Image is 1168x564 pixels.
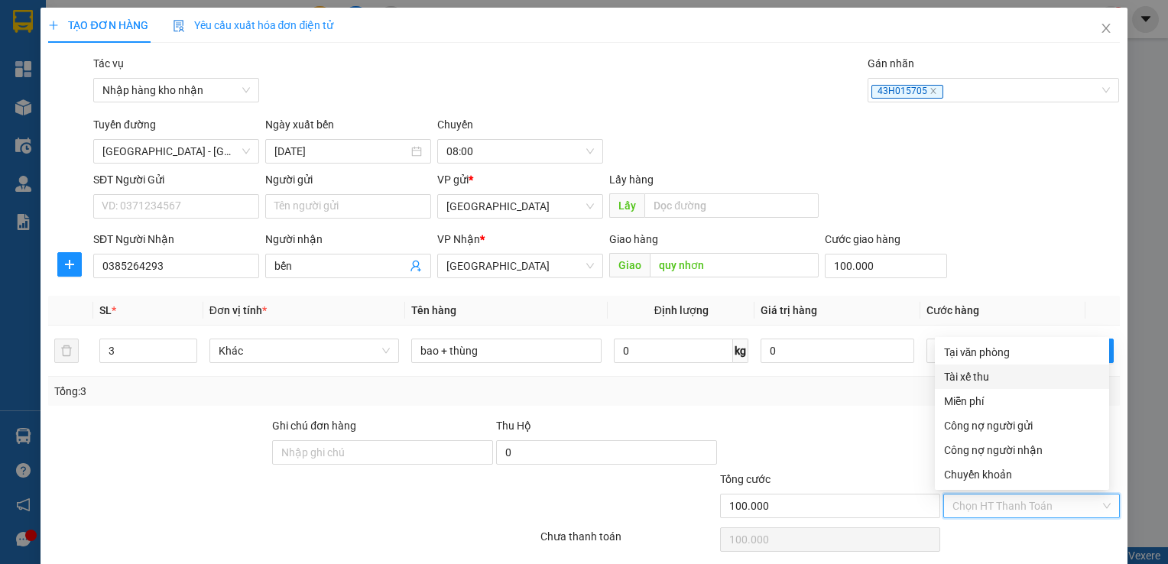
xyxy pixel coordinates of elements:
div: Tài xế thu [944,368,1100,385]
div: Công nợ người nhận [944,442,1100,459]
img: icon [173,20,185,32]
div: VP gửi [437,171,603,188]
div: Tại văn phòng [944,344,1100,361]
span: plus [48,20,59,31]
span: SL [99,304,112,316]
label: Cước giao hàng [825,233,900,245]
span: Thu Hộ [496,420,531,432]
button: Close [1085,8,1127,50]
div: Chuyển khoản [944,466,1100,483]
span: Nhập hàng kho nhận [102,79,250,102]
span: Khác [219,339,391,362]
span: Yêu cầu xuất hóa đơn điện tử [173,19,334,31]
span: Cước hàng [926,304,979,316]
label: Tác vụ [93,57,124,70]
label: Ghi chú đơn hàng [272,420,356,432]
span: VP Nhận [437,233,480,245]
span: kg [733,339,748,363]
span: Đơn vị tính [209,304,267,316]
span: Giao [609,253,650,277]
div: Công nợ người gửi [944,417,1100,434]
span: Lấy [609,193,644,218]
span: Tổng cước [720,473,771,485]
span: TẠO ĐƠN HÀNG [48,19,148,31]
span: Định lượng [654,304,709,316]
span: close [1100,22,1112,34]
input: 15/10/2025 [274,143,408,160]
input: Dọc đường [650,253,818,277]
div: SĐT Người Nhận [93,231,259,248]
span: user-add [410,260,422,272]
div: Cước gửi hàng sẽ được ghi vào công nợ của người gửi [935,413,1109,438]
button: delete [54,339,79,363]
input: VD: Bàn, Ghế [411,339,602,363]
button: plus [57,252,82,277]
label: Gán nhãn [868,57,914,70]
div: Người nhận [265,231,431,248]
span: close [930,87,937,95]
span: Bình Định [446,254,594,277]
span: Lấy hàng [609,173,654,186]
input: Dọc đường [644,193,818,218]
span: plus [58,258,81,271]
div: Miễn phí [944,393,1100,410]
input: Cước giao hàng [825,254,948,278]
div: Ngày xuất bến [265,116,431,139]
span: 43H015705 [871,85,943,99]
div: Tổng: 3 [54,383,451,400]
span: 08:00 [446,140,594,163]
span: Giá trị hàng [761,304,817,316]
div: Chuyến [437,116,603,139]
div: SĐT Người Gửi [93,171,259,188]
div: Tuyến đường [93,116,259,139]
input: Ghi chú đơn hàng [272,440,493,465]
span: Tên hàng [411,304,456,316]
div: Cước gửi hàng sẽ được ghi vào công nợ của người nhận [935,438,1109,462]
span: Đà Nẵng - Bình Định (Hàng) [102,140,250,163]
span: Giao hàng [609,233,658,245]
div: Chưa thanh toán [539,528,718,555]
span: Đà Nẵng [446,195,594,218]
input: 0 [761,339,913,363]
div: Người gửi [265,171,431,188]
